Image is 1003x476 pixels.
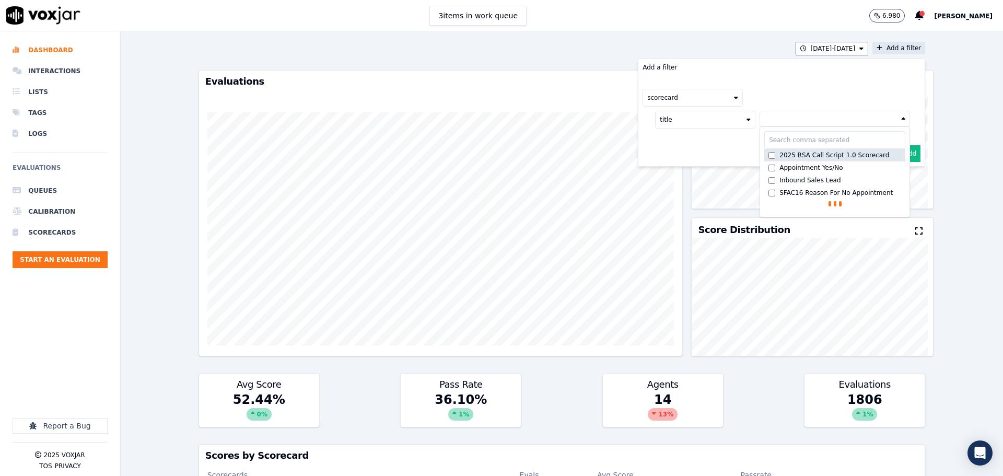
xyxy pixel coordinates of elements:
button: 3items in work queue [429,6,527,26]
h3: Scores by Scorecard [205,451,918,460]
a: Queues [13,180,108,201]
div: SFAC16 Reason For No Appointment [779,189,893,197]
a: Dashboard [13,40,108,61]
button: [PERSON_NAME] [934,9,1003,22]
button: [DATE]-[DATE] [796,42,869,55]
input: Appointment Yes/No [768,165,775,171]
button: 6,980 [869,9,905,22]
p: 6,980 [882,11,900,20]
p: Add a filter [643,63,677,72]
button: scorecard [643,89,743,107]
h3: Evaluations [205,77,677,86]
div: 13 % [648,408,678,421]
div: Open Intercom Messenger [967,440,993,466]
div: Appointment Yes/No [779,164,843,172]
img: voxjar logo [6,6,80,25]
h6: Evaluations [13,161,108,180]
div: 36.10 % [401,391,521,427]
div: 52.44 % [199,391,319,427]
button: TOS [39,462,52,470]
button: title [655,111,755,129]
a: Scorecards [13,222,108,243]
input: SFAC16 Reason For No Appointment [768,190,775,196]
div: 14 [603,391,723,427]
div: 2025 RSA Call Script 1.0 Scorecard [779,151,889,159]
div: 1 % [852,408,877,421]
input: 2025 RSA Call Script 1.0 Scorecard [768,152,775,159]
h3: Evaluations [811,380,918,389]
button: Privacy [55,462,81,470]
button: Start an Evaluation [13,251,108,268]
input: Inbound Sales Lead [768,177,775,184]
h3: Agents [609,380,717,389]
button: 6,980 [869,9,915,22]
div: 1 % [448,408,473,421]
div: Inbound Sales Lead [779,176,841,184]
h3: Pass Rate [407,380,515,389]
button: Add a filterAdd a filter scorecard title 2025 RSA Call Script 1.0 Scorecard Appointment Yes/No In... [872,42,925,54]
a: Calibration [13,201,108,222]
div: 0 % [247,408,272,421]
button: Add [900,145,920,162]
span: [PERSON_NAME] [934,13,993,20]
div: 1806 [804,391,925,427]
button: Report a Bug [13,418,108,434]
a: Logs [13,123,108,144]
input: Search comma separated [764,131,905,149]
a: Tags [13,102,108,123]
h3: Score Distribution [698,225,790,235]
a: Lists [13,82,108,102]
a: Interactions [13,61,108,82]
p: 2025 Voxjar [43,451,85,459]
h3: Avg Score [205,380,313,389]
